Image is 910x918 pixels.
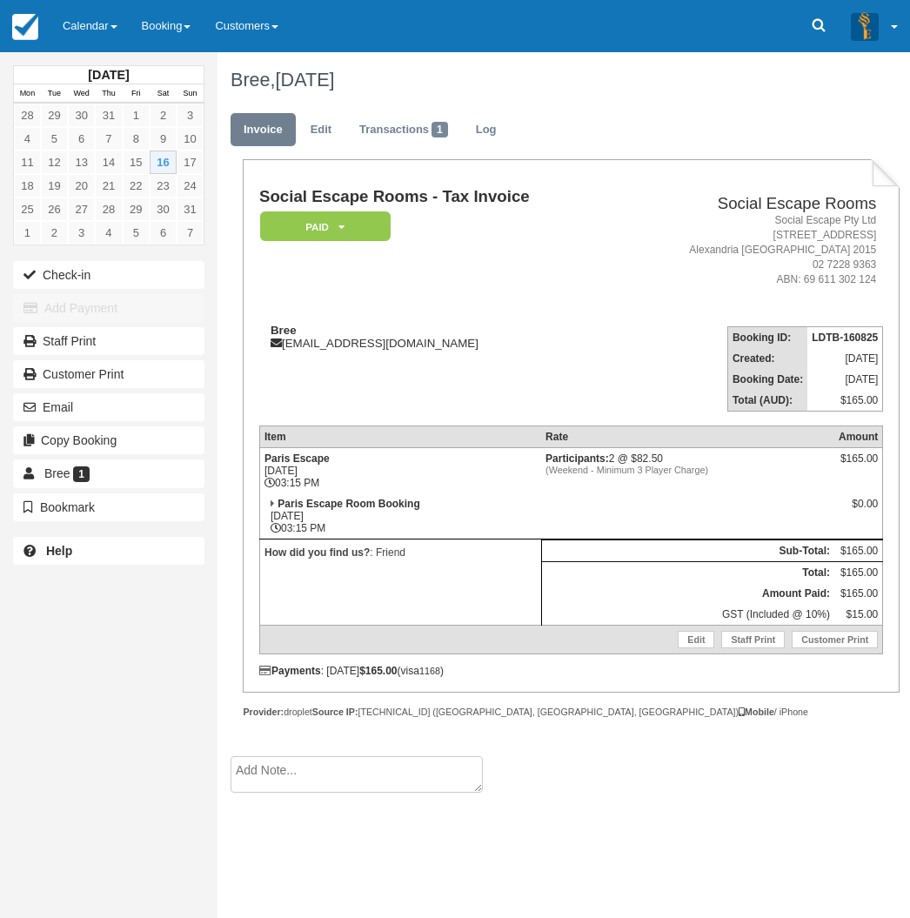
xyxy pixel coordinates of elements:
a: 31 [177,198,204,221]
a: 13 [68,151,95,174]
a: 15 [123,151,150,174]
button: Bookmark [13,493,204,521]
td: $165.00 [834,539,883,561]
h2: Social Escape Rooms [624,195,876,213]
td: [DATE] 03:15 PM [259,493,541,539]
a: 26 [41,198,68,221]
strong: Mobile [739,707,774,717]
th: Booking ID: [727,326,807,348]
a: 18 [14,174,41,198]
span: [DATE] [276,69,335,90]
th: Total: [541,561,834,583]
a: Bree 1 [13,459,204,487]
th: Amount [834,425,883,447]
a: 5 [41,127,68,151]
a: 31 [95,104,122,127]
th: Sub-Total: [541,539,834,561]
a: 16 [150,151,177,174]
td: [DATE] [807,348,883,369]
a: Edit [678,631,714,648]
strong: Participants [545,452,609,465]
span: 1 [432,122,448,137]
th: Item [259,425,541,447]
strong: How did you find us? [264,546,370,559]
a: Help [13,537,204,565]
a: 29 [41,104,68,127]
a: 30 [150,198,177,221]
th: Total (AUD): [727,390,807,412]
img: checkfront-main-nav-mini-logo.png [12,14,38,40]
button: Add Payment [13,294,204,322]
a: 6 [68,127,95,151]
a: 10 [177,127,204,151]
td: $165.00 [834,561,883,583]
a: 23 [150,174,177,198]
div: $165.00 [839,452,878,479]
a: 27 [68,198,95,221]
a: 4 [14,127,41,151]
td: [DATE] 03:15 PM [259,447,541,493]
a: 19 [41,174,68,198]
a: 24 [177,174,204,198]
th: Fri [123,84,150,104]
a: 6 [150,221,177,245]
button: Copy Booking [13,426,204,454]
th: Rate [541,425,834,447]
th: Amount Paid: [541,583,834,604]
a: 30 [68,104,95,127]
b: Help [46,544,72,558]
span: 1 [73,466,90,482]
a: 14 [95,151,122,174]
a: 3 [177,104,204,127]
a: 28 [14,104,41,127]
address: Social Escape Pty Ltd [STREET_ADDRESS] Alexandria [GEOGRAPHIC_DATA] 2015 02 7228 9363 ABN: 69 611... [624,213,876,288]
a: Transactions1 [346,113,461,147]
a: 9 [150,127,177,151]
td: $165.00 [834,583,883,604]
strong: [DATE] [88,68,129,82]
em: Paid [260,211,391,242]
th: Mon [14,84,41,104]
a: 1 [14,221,41,245]
th: Created: [727,348,807,369]
a: 25 [14,198,41,221]
a: 2 [150,104,177,127]
a: Customer Print [13,360,204,388]
a: Log [463,113,510,147]
a: 20 [68,174,95,198]
td: GST (Included @ 10%) [541,604,834,626]
a: 11 [14,151,41,174]
a: 12 [41,151,68,174]
a: Customer Print [792,631,878,648]
h1: Bree, [231,70,887,90]
td: [DATE] [807,369,883,390]
div: $0.00 [839,498,878,524]
a: 4 [95,221,122,245]
p: : Friend [264,544,537,561]
button: Check-in [13,261,204,289]
a: 8 [123,127,150,151]
a: 28 [95,198,122,221]
span: Bree [44,466,70,480]
td: 2 @ $82.50 [541,447,834,493]
strong: LDTB-160825 [812,332,878,344]
th: Tue [41,84,68,104]
a: 1 [123,104,150,127]
td: $15.00 [834,604,883,626]
td: $165.00 [807,390,883,412]
small: 1168 [419,666,440,676]
img: A3 [851,12,879,40]
strong: $165.00 [359,665,397,677]
a: Edit [298,113,345,147]
button: Email [13,393,204,421]
th: Wed [68,84,95,104]
th: Booking Date: [727,369,807,390]
strong: Source IP: [312,707,358,717]
h1: Social Escape Rooms - Tax Invoice [259,188,617,206]
div: droplet [TECHNICAL_ID] ([GEOGRAPHIC_DATA], [GEOGRAPHIC_DATA], [GEOGRAPHIC_DATA]) / iPhone [243,706,900,719]
a: Paid [259,211,385,243]
a: 5 [123,221,150,245]
a: 2 [41,221,68,245]
strong: Bree [271,324,297,337]
a: 22 [123,174,150,198]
